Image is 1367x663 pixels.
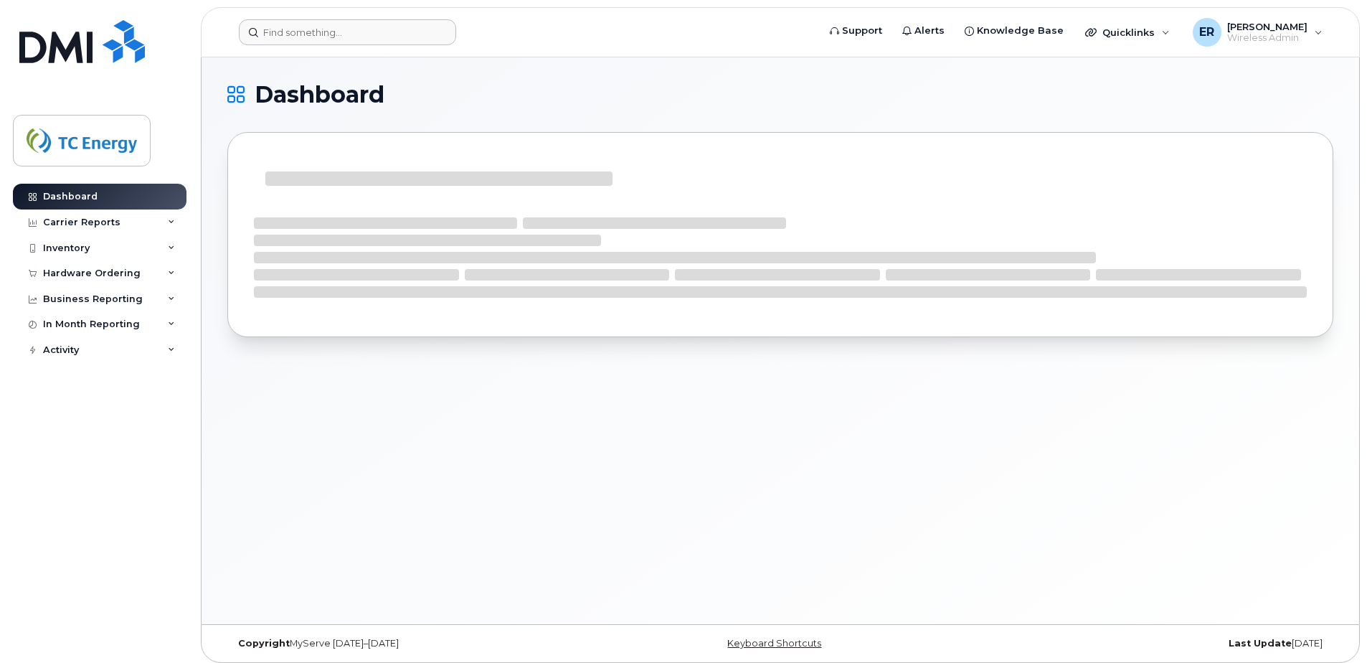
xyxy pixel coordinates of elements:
div: [DATE] [965,638,1333,649]
span: Dashboard [255,84,384,105]
div: MyServe [DATE]–[DATE] [227,638,596,649]
strong: Last Update [1229,638,1292,649]
a: Keyboard Shortcuts [727,638,821,649]
strong: Copyright [238,638,290,649]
